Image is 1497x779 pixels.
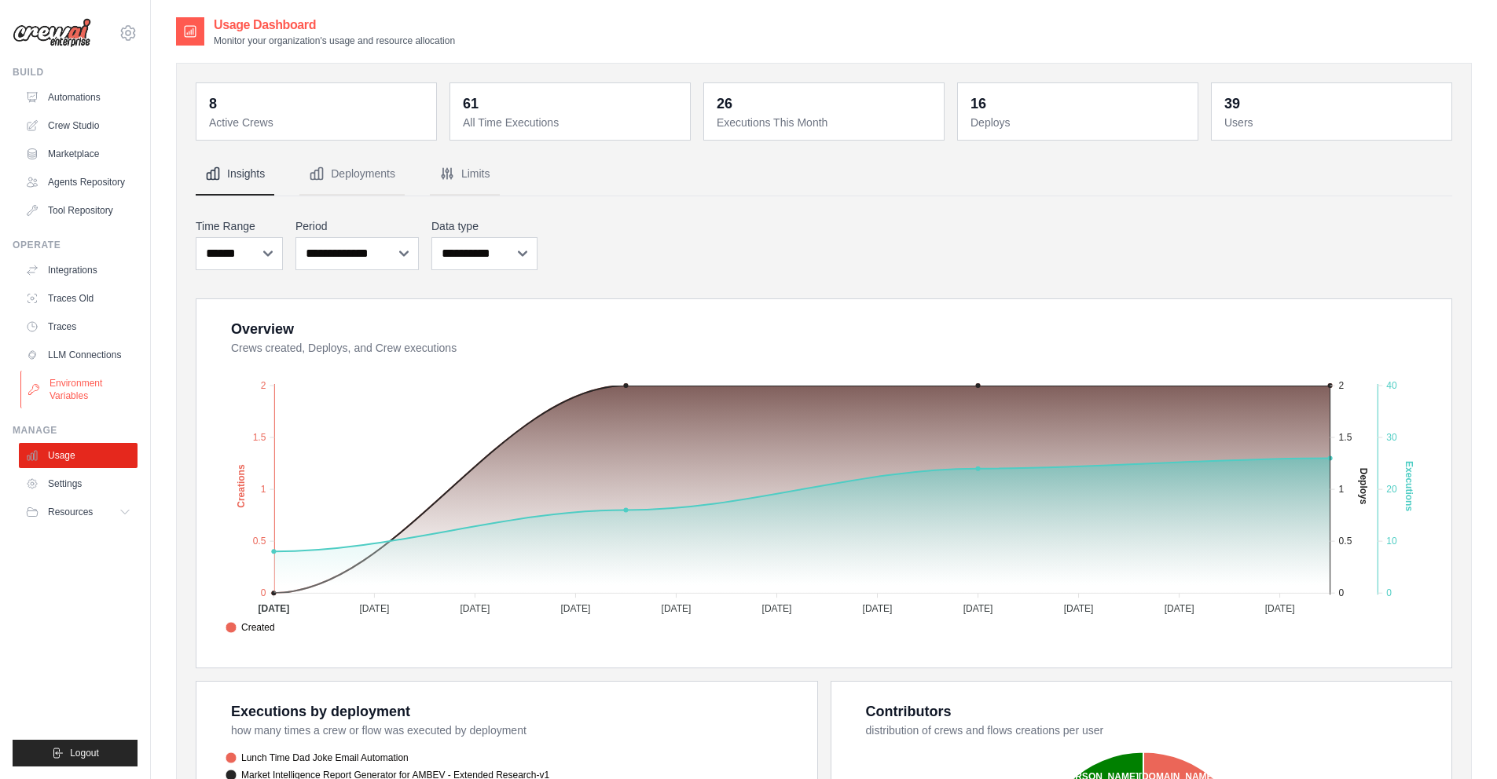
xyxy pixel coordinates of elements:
div: Executions by deployment [231,700,410,722]
tspan: [DATE] [561,603,591,614]
text: Executions [1403,461,1414,511]
tspan: 2 [1339,380,1345,391]
div: Manage [13,424,138,437]
div: Contributors [866,700,952,722]
a: Marketplace [19,141,138,166]
a: Settings [19,471,138,496]
button: Resources [19,499,138,525]
tspan: 0.5 [1339,536,1352,547]
tspan: [DATE] [863,603,893,614]
tspan: [DATE] [359,603,389,614]
tspan: [DATE] [1265,603,1295,614]
dt: Users [1224,115,1442,130]
span: Resources [48,506,93,518]
button: Limits [430,153,500,196]
a: LLM Connections [19,342,138,368]
tspan: 0 [261,587,266,598]
span: Created [226,620,275,635]
dt: Active Crews [209,115,427,130]
tspan: [DATE] [762,603,792,614]
tspan: [DATE] [1165,603,1194,614]
a: Environment Variables [20,371,139,408]
a: Tool Repository [19,198,138,223]
tspan: [DATE] [258,603,289,614]
label: Period [295,218,419,234]
div: Overview [231,318,294,340]
a: Integrations [19,258,138,283]
tspan: [DATE] [662,603,692,614]
tspan: 0 [1386,587,1392,598]
tspan: 10 [1386,536,1397,547]
tspan: 20 [1386,484,1397,495]
div: Build [13,66,138,79]
tspan: 1 [261,484,266,495]
button: Logout [13,740,138,766]
dt: Crews created, Deploys, and Crew executions [231,340,1433,356]
tspan: [DATE] [1064,603,1094,614]
img: Logo [13,18,91,48]
text: Creations [236,464,247,508]
div: 61 [463,93,479,115]
tspan: [DATE] [963,603,993,614]
div: 26 [717,93,732,115]
h2: Usage Dashboard [214,16,455,35]
tspan: 40 [1386,380,1397,391]
div: Operate [13,239,138,251]
label: Data type [431,218,538,234]
button: Insights [196,153,274,196]
tspan: 1 [1339,484,1345,495]
button: Deployments [299,153,405,196]
div: 8 [209,93,217,115]
tspan: [DATE] [460,603,490,614]
span: Lunch Time Dad Joke Email Automation [226,751,409,765]
tspan: 2 [261,380,266,391]
div: 16 [970,93,986,115]
tspan: 30 [1386,432,1397,443]
p: Monitor your organization's usage and resource allocation [214,35,455,47]
a: Crew Studio [19,113,138,138]
dt: Executions This Month [717,115,934,130]
a: Usage [19,443,138,468]
label: Time Range [196,218,283,234]
span: Logout [70,747,99,759]
a: Agents Repository [19,170,138,195]
dt: distribution of crews and flows creations per user [866,722,1433,738]
a: Traces [19,314,138,339]
tspan: 0.5 [253,536,266,547]
dt: how many times a crew or flow was executed by deployment [231,722,798,738]
a: Automations [19,85,138,110]
text: Deploys [1358,468,1369,505]
dt: Deploys [970,115,1188,130]
tspan: 1.5 [253,432,266,443]
div: 39 [1224,93,1240,115]
tspan: 1.5 [1339,432,1352,443]
nav: Tabs [196,153,1452,196]
a: Traces Old [19,286,138,311]
dt: All Time Executions [463,115,681,130]
tspan: 0 [1339,587,1345,598]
